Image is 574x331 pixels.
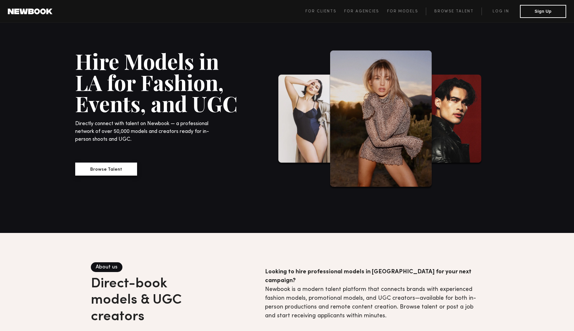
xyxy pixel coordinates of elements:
a: Browse Talent [426,7,482,15]
h2: Direct-book models & UGC creators [91,276,216,325]
b: Looking to hire professional models in [GEOGRAPHIC_DATA] for your next campaign? [265,269,471,283]
span: For Clients [305,9,336,13]
p: Directly connect with talent on Newbook — a professional network of over 50,000 models and creato... [75,120,215,143]
a: For Models [387,7,426,15]
span: About us [91,262,122,272]
a: Log in [482,7,520,15]
span: For Agencies [344,9,379,13]
img: Models in LA [277,75,345,165]
a: For Clients [305,7,344,15]
img: Models in LA [417,75,483,165]
h1: Hire Models in LA for Fashion, Events, and UGC [75,50,241,114]
p: Newbook is a modern talent platform that connects brands with experienced fashion models, promoti... [265,267,483,320]
button: Sign Up [520,5,566,18]
button: Browse Talent [75,163,137,176]
span: For Models [387,9,418,13]
img: Models in LA [329,50,433,189]
a: For Agencies [344,7,387,15]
